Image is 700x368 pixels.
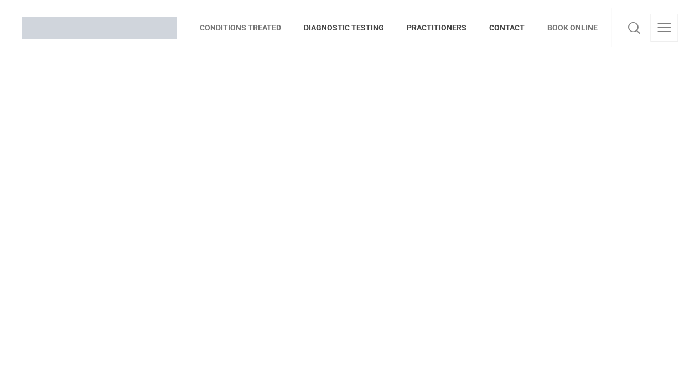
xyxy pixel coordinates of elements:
a: PRACTITIONERS [396,8,478,47]
a: Brisbane Naturopath [22,8,177,47]
span: DIAGNOSTIC TESTING [293,19,396,37]
img: Brisbane Naturopath [22,17,177,39]
a: DIAGNOSTIC TESTING [293,8,396,47]
span: PRACTITIONERS [396,19,478,37]
span: CONDITIONS TREATED [200,19,293,37]
span: CONTACT [478,19,536,37]
span: BOOK ONLINE [536,19,598,37]
a: BOOK ONLINE [536,8,598,47]
a: CONDITIONS TREATED [200,8,293,47]
a: CONTACT [478,8,536,47]
a: Search [625,14,644,42]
